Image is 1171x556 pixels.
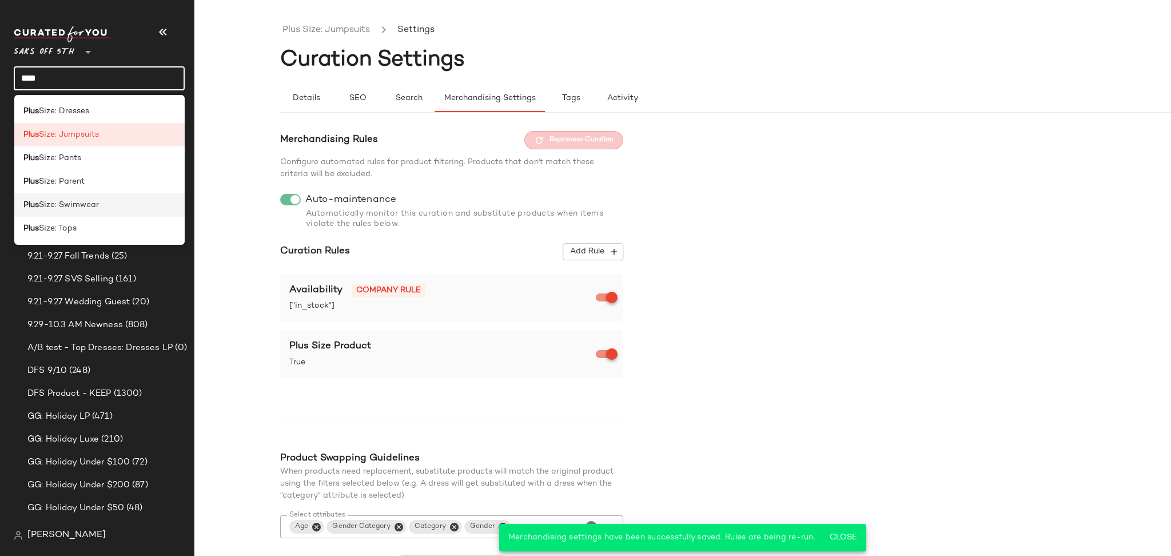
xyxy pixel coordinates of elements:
[27,364,67,378] span: DFS 9/10
[130,479,148,492] span: (87)
[39,105,89,117] span: Size: Dresses
[27,479,130,492] span: GG: Holiday Under $200
[130,296,149,309] span: (20)
[23,105,39,117] b: Plus
[23,176,39,188] b: Plus
[123,319,148,332] span: (808)
[332,522,390,532] div: Gender Category
[449,522,459,532] button: Close
[348,94,366,103] span: SEO
[39,223,77,235] span: Size: Tops
[27,529,106,542] span: [PERSON_NAME]
[111,387,142,400] span: (1300)
[27,341,173,355] span: A/B test - Top Dresses: Dresses LP
[311,522,321,532] button: Close
[563,243,623,260] button: Add Rule
[90,410,113,423] span: (471)
[27,296,130,309] span: 9.21-9.27 Wedding Guest
[39,199,99,211] span: Size: Swimwear
[14,26,111,42] img: cfy_white_logo.C9jOOHJF.svg
[561,94,580,103] span: Tags
[27,433,99,446] span: GG: Holiday Luxe
[14,39,74,59] span: Saks OFF 5TH
[39,152,81,164] span: Size: Pants
[280,209,623,229] div: Automatically monitor this curation and substitute products when items violate the rules below.
[67,364,90,378] span: (248)
[23,129,39,141] b: Plus
[113,273,136,286] span: (161)
[295,522,308,532] div: Age
[289,285,342,295] span: Availability
[289,341,371,351] span: Plus Size Product
[27,410,90,423] span: GG: Holiday LP
[124,502,143,515] span: (48)
[99,433,123,446] span: (210)
[444,94,536,103] span: Merchandising Settings
[14,531,23,540] img: svg%3e
[470,522,495,532] div: Gender
[393,522,404,532] button: Close
[289,300,598,312] span: ["in_stock"]
[280,49,465,72] span: Curation Settings
[39,129,99,141] span: Size: Jumpsuits
[280,133,378,148] span: Merchandising Rules
[23,223,39,235] b: Plus
[23,199,39,211] b: Plus
[280,453,420,463] span: Product Swapping Guidelines
[497,522,508,532] button: Close
[27,273,113,286] span: 9.21-9.27 SVS Selling
[305,194,396,205] span: Auto-maintenance
[109,250,128,263] span: (25)
[39,176,85,188] span: Size: Parent
[27,387,111,400] span: DFS Product - KEEP
[825,527,862,548] button: Close
[282,23,370,38] a: Plus Size: Jumpsuits
[395,94,423,103] span: Search
[280,158,594,178] span: Configure automated rules for product filtering. Products that don't match these criteria will be...
[173,341,187,355] span: (0)
[607,94,638,103] span: Activity
[289,356,598,368] span: True
[280,244,350,259] span: Curation Rules
[415,522,446,532] div: Category
[352,284,425,297] span: Company rule
[130,456,148,469] span: (72)
[27,250,109,263] span: 9.21-9.27 Fall Trends
[829,533,857,542] span: Close
[603,520,616,534] i: Open
[280,467,614,500] span: When products need replacement, substitute products will match the original product using the fil...
[569,247,617,257] span: Add Rule
[508,533,815,542] span: Merchandising settings have been successfully saved. Rules are being re-run.
[23,152,39,164] b: Plus
[395,23,437,38] li: Settings
[27,502,124,515] span: GG: Holiday Under $50
[584,520,598,534] i: Clear Select attributes
[27,456,130,469] span: GG: Holiday Under $100
[27,319,123,332] span: 9.29-10.3 AM Newness
[292,94,320,103] span: Details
